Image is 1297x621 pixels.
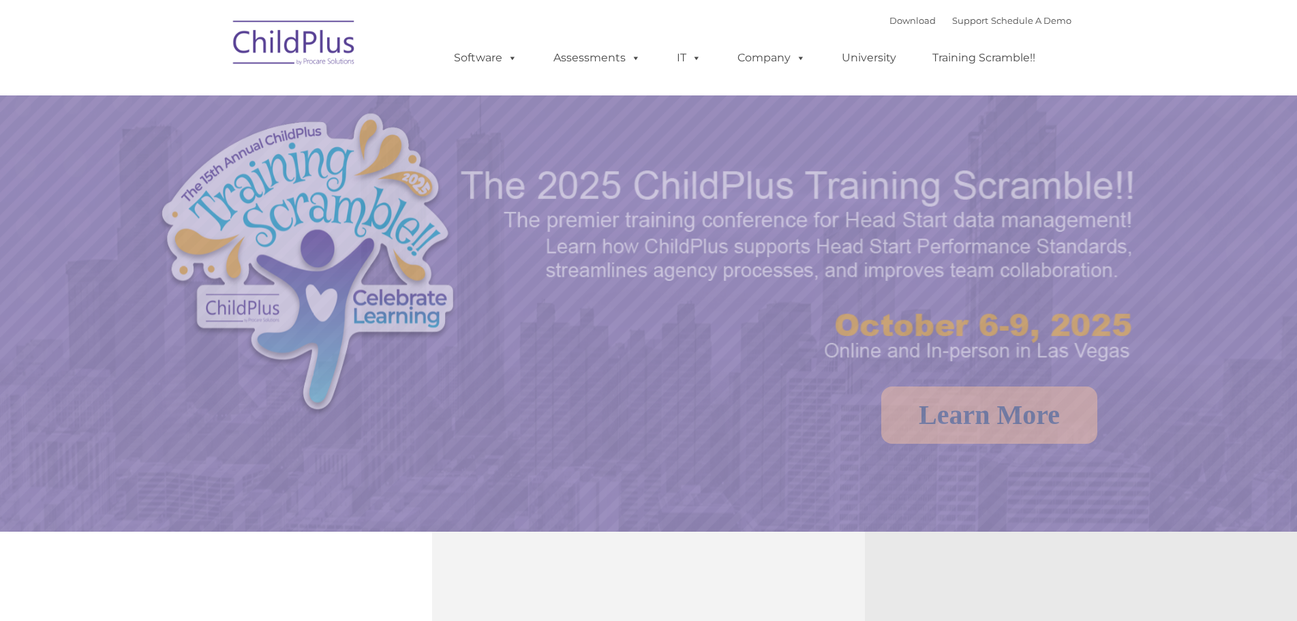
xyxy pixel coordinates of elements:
[919,44,1049,72] a: Training Scramble!!
[540,44,654,72] a: Assessments
[952,15,988,26] a: Support
[889,15,936,26] a: Download
[440,44,531,72] a: Software
[828,44,910,72] a: University
[724,44,819,72] a: Company
[889,15,1071,26] font: |
[663,44,715,72] a: IT
[226,11,363,79] img: ChildPlus by Procare Solutions
[991,15,1071,26] a: Schedule A Demo
[881,387,1097,444] a: Learn More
